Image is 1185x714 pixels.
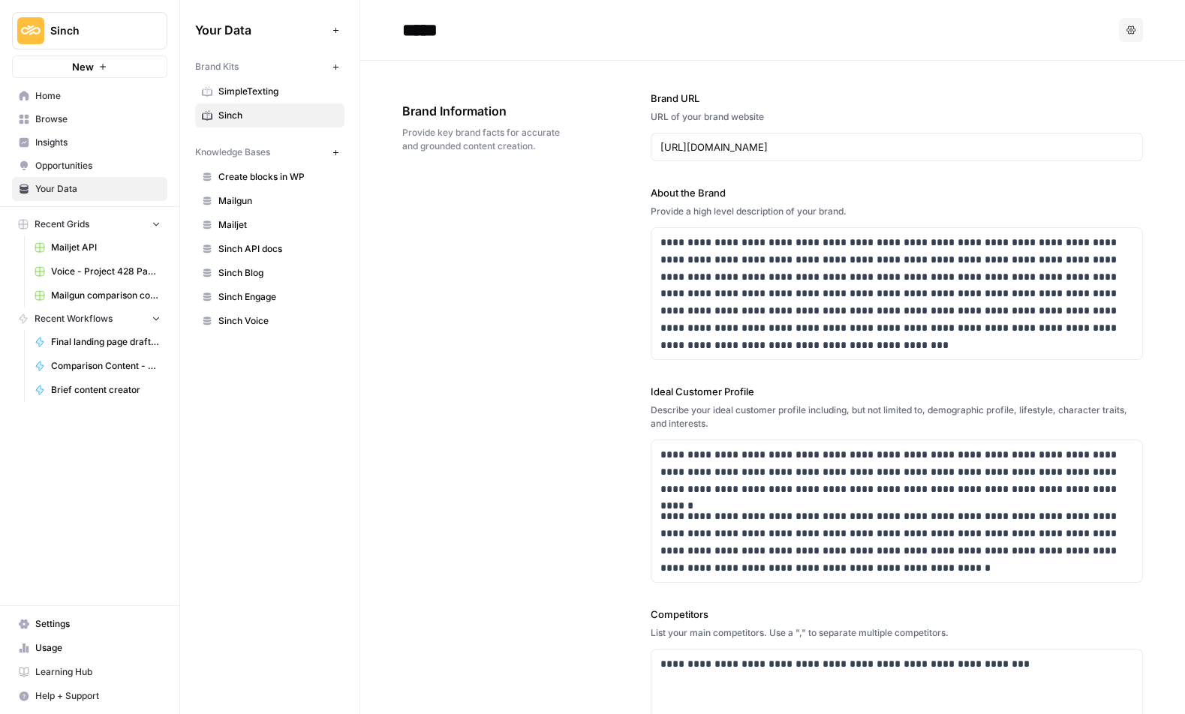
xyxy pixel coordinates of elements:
span: Sinch Engage [218,290,338,304]
a: Settings [12,612,167,636]
a: Browse [12,107,167,131]
a: Sinch Engage [195,285,344,309]
a: Voice - Project 428 Page Builder Tracker [28,259,167,283]
label: Competitors [651,607,1143,622]
a: Final landing page drafter for Project 428 ([PERSON_NAME]) [28,330,167,354]
span: Recent Workflows [35,312,113,325]
a: Sinch API docs [195,237,344,261]
span: Sinch [50,23,141,38]
a: Comparison Content - Mailgun [28,354,167,378]
span: Insights [35,136,161,149]
span: Your Data [35,182,161,196]
a: Sinch [195,103,344,127]
span: New [72,59,94,74]
label: Brand URL [651,91,1143,106]
label: Ideal Customer Profile [651,384,1143,399]
span: Mailgun comparison content (Q3 2025) [51,289,161,302]
button: New [12,55,167,78]
span: Usage [35,641,161,655]
a: Learning Hub [12,660,167,684]
span: Mailgun [218,194,338,208]
a: Insights [12,130,167,154]
span: Browse [35,112,161,126]
div: Describe your ideal customer profile including, but not limited to, demographic profile, lifestyl... [651,403,1143,430]
button: Help + Support [12,684,167,708]
span: Brand Information [402,102,567,120]
button: Workspace: Sinch [12,12,167,49]
a: Sinch Voice [195,309,344,333]
span: Sinch [218,109,338,122]
a: Brief content creator [28,378,167,402]
img: Sinch Logo [17,17,44,44]
button: Recent Workflows [12,307,167,330]
span: Recent Grids [35,217,89,231]
span: Final landing page drafter for Project 428 ([PERSON_NAME]) [51,335,161,349]
a: Your Data [12,177,167,201]
span: Mailjet [218,218,338,232]
div: Provide a high level description of your brand. [651,205,1143,218]
button: Recent Grids [12,213,167,235]
a: Opportunities [12,154,167,178]
span: Opportunities [35,159,161,172]
a: Mailjet API [28,235,167,259]
span: Voice - Project 428 Page Builder Tracker [51,265,161,278]
span: Sinch Voice [218,314,338,328]
span: Brief content creator [51,383,161,397]
span: Settings [35,617,161,631]
span: Brand Kits [195,60,239,73]
span: Provide key brand facts for accurate and grounded content creation. [402,126,567,153]
span: Learning Hub [35,665,161,679]
input: www.sundaysoccer.com [660,139,1133,154]
a: Mailgun comparison content (Q3 2025) [28,283,167,307]
span: SimpleTexting [218,85,338,98]
span: Mailjet API [51,241,161,254]
span: Knowledge Bases [195,145,270,159]
span: Your Data [195,21,326,39]
span: Sinch Blog [218,266,338,280]
span: Create blocks in WP [218,170,338,184]
a: Create blocks in WP [195,165,344,189]
span: Comparison Content - Mailgun [51,359,161,373]
a: Sinch Blog [195,261,344,285]
span: Sinch API docs [218,242,338,256]
a: Usage [12,636,167,660]
span: Help + Support [35,689,161,703]
div: List your main competitors. Use a "," to separate multiple competitors. [651,626,1143,640]
a: Home [12,84,167,108]
label: About the Brand [651,185,1143,200]
a: Mailgun [195,189,344,213]
a: Mailjet [195,213,344,237]
a: SimpleTexting [195,79,344,103]
span: Home [35,89,161,103]
div: URL of your brand website [651,110,1143,124]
